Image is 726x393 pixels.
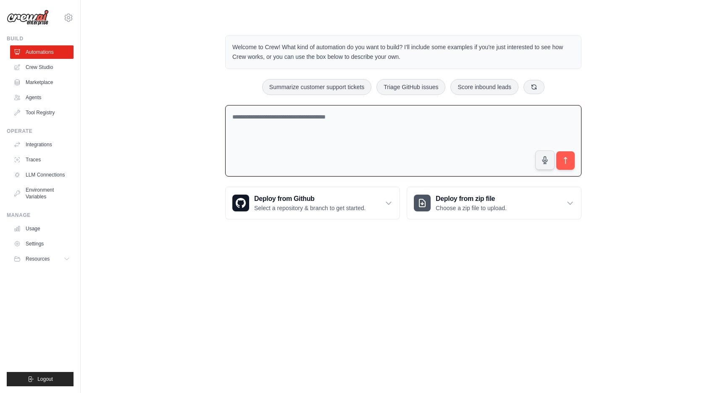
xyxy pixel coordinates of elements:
div: Manage [7,212,74,219]
button: Triage GitHub issues [376,79,445,95]
a: Automations [10,45,74,59]
img: Logo [7,10,49,26]
button: Resources [10,252,74,266]
a: Traces [10,153,74,166]
div: Build [7,35,74,42]
p: Describe the automation you want to build, select an example option, or use the microphone to spe... [566,342,696,369]
button: Logout [7,372,74,386]
button: Summarize customer support tickets [262,79,371,95]
p: Choose a zip file to upload. [436,204,507,212]
iframe: Chat Widget [684,353,726,393]
h3: Deploy from Github [254,194,366,204]
span: Step 1 [572,318,589,324]
p: Welcome to Crew! What kind of automation do you want to build? I'll include some examples if you'... [232,42,574,62]
span: Resources [26,256,50,262]
a: Environment Variables [10,183,74,203]
a: Tool Registry [10,106,74,119]
p: Select a repository & branch to get started. [254,204,366,212]
a: Settings [10,237,74,251]
a: Marketplace [10,76,74,89]
button: Score inbound leads [450,79,518,95]
a: Crew Studio [10,61,74,74]
h3: Create an automation [566,327,696,338]
a: Agents [10,91,74,104]
div: Operate [7,128,74,135]
a: Usage [10,222,74,235]
h3: Deploy from zip file [436,194,507,204]
span: Logout [37,376,53,382]
button: Close walkthrough [700,316,707,322]
a: LLM Connections [10,168,74,182]
a: Integrations [10,138,74,151]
